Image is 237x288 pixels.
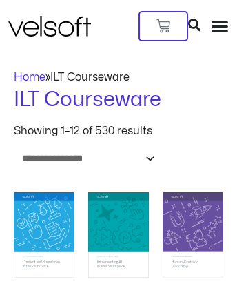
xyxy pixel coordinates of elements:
[211,17,229,35] div: Menu Toggle
[50,72,130,83] span: ILT Courseware
[163,192,223,278] img: Human-Centered Leadership
[8,16,91,37] img: Velsoft Training Materials
[88,192,149,278] img: Implementing AI in Your Workplace
[14,72,130,83] span: »
[14,192,74,278] img: Consent and Boundaries in the Workplace
[14,147,157,170] select: Shop order
[14,125,152,136] p: Showing 1–12 of 530 results
[14,85,223,114] h1: ILT Courseware
[14,72,45,83] a: Home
